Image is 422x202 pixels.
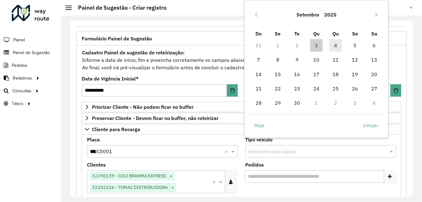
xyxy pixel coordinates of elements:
button: Hoje [249,119,270,131]
span: Qu [313,30,319,37]
a: Priorizar Cliente - Não podem ficar no buffer [82,102,401,112]
td: 19 [345,67,365,81]
td: 10 [307,53,326,67]
td: 23 [287,81,307,96]
td: 31 [249,38,268,53]
span: 26 [349,82,361,95]
span: × [169,184,176,191]
button: Limpar [358,119,384,131]
label: Data de Vigência Inicial [82,75,139,82]
td: 20 [365,67,384,81]
span: Limpar [363,122,378,129]
td: 24 [307,81,326,96]
span: Cliente para Recarga [92,127,140,132]
div: Informe a data de inicio, fim e preencha corretamente os campos abaixo. Ao final, você irá pré-vi... [82,48,401,71]
td: 18 [326,67,345,81]
span: 21 [252,82,265,95]
button: Choose Date [390,84,401,97]
span: 15 [272,68,284,80]
span: 30 [291,97,303,109]
td: 4 [365,96,384,110]
span: Hoje [254,122,264,129]
label: Placa [87,136,100,143]
span: 28 [252,97,265,109]
td: 27 [365,81,384,96]
td: 13 [365,53,384,67]
span: 17 [310,68,323,80]
span: Qu [333,30,339,37]
span: 29 [272,97,284,109]
td: 21 [249,81,268,96]
span: Priorizar Cliente - Não podem ficar no buffer [92,104,194,109]
span: 24 [310,82,323,95]
td: 3 [345,96,365,110]
span: Clear all [212,178,218,186]
td: 2 [326,96,345,110]
td: 11 [326,53,345,67]
td: 16 [287,67,307,81]
span: Do [255,30,262,37]
span: Consultas [12,88,31,94]
td: 1 [268,38,287,53]
td: 4 [326,38,345,53]
td: 1 [307,96,326,110]
td: 2 [287,38,307,53]
span: Clear all [225,148,230,155]
span: 13 [368,53,380,66]
a: Cliente para Recarga [82,124,401,135]
span: 25 [329,82,342,95]
td: 12 [345,53,365,67]
span: Painel [13,37,25,43]
h2: Painel de Sugestão - Criar registro [72,4,167,11]
td: 14 [249,67,268,81]
span: 4 [329,39,342,52]
td: 3 [307,38,326,53]
td: 29 [268,96,287,110]
span: × [168,172,174,180]
span: 27 [368,82,380,95]
span: 5 [349,39,361,52]
span: 11 [329,53,342,66]
span: Sa [371,30,377,37]
button: Choose Year [322,7,339,22]
span: Tático [12,100,23,107]
button: Previous Month [251,10,261,20]
td: 26 [345,81,365,96]
td: 7 [249,53,268,67]
span: 19 [349,68,361,80]
span: Se [275,30,281,37]
td: 9 [287,53,307,67]
td: 8 [268,53,287,67]
span: Painel de Sugestão [13,49,50,56]
span: 32290139 - COLI BRAHMA EXPRESS [90,172,168,180]
label: Tipo veículo [245,136,273,143]
td: 25 [326,81,345,96]
td: 6 [365,38,384,53]
span: 12 [349,53,361,66]
td: 30 [287,96,307,110]
span: 3 [310,39,323,52]
span: Formulário Painel de Sugestão [82,36,152,41]
button: Choose Date [227,84,238,97]
span: 8 [272,53,284,66]
span: 7 [252,53,265,66]
span: 18 [329,68,342,80]
span: 23 [291,82,303,95]
a: Preservar Cliente - Devem ficar no buffer, não roteirizar [82,113,401,123]
span: Preservar Cliente - Devem ficar no buffer, não roteirizar [92,116,218,121]
label: Clientes [87,161,106,168]
span: 22 [272,82,284,95]
span: Te [294,30,300,37]
td: 17 [307,67,326,81]
label: Pedidos [245,161,264,168]
button: Next Month [371,10,381,20]
span: 9 [291,53,303,66]
td: 5 [345,38,365,53]
span: 6 [368,39,380,52]
span: Relatórios [13,75,32,81]
span: 14 [252,68,265,80]
strong: Cadastro Painel de sugestão de roteirização: [82,49,185,56]
button: Choose Month [294,7,322,22]
td: 22 [268,81,287,96]
span: 16 [291,68,303,80]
